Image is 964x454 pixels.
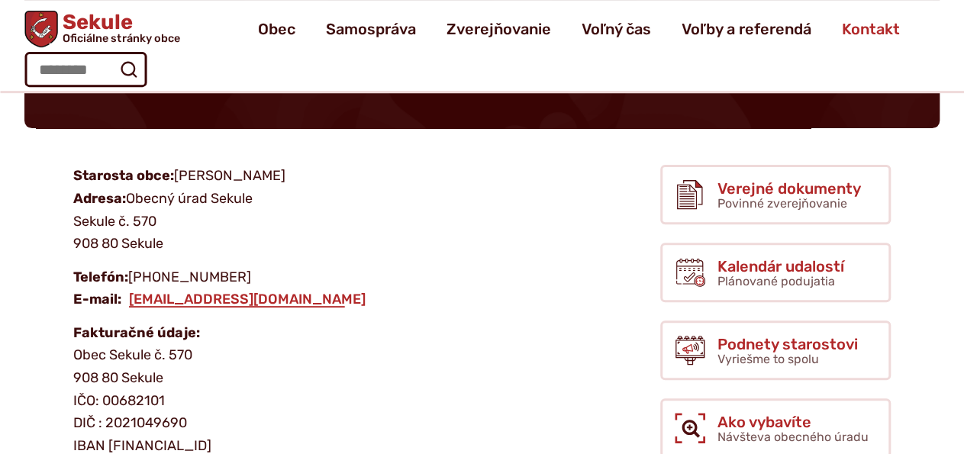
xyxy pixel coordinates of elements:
[717,336,858,353] span: Podnety starostovi
[24,11,179,47] a: Logo Sekule, prejsť na domovskú stránku.
[24,11,57,47] img: Prejsť na domovskú stránku
[73,165,615,256] p: [PERSON_NAME] Obecný úrad Sekule Sekule č. 570 908 80 Sekule
[582,8,651,50] a: Voľný čas
[73,167,174,184] strong: Starosta obce:
[73,324,200,341] strong: Fakturačné údaje:
[73,269,128,285] strong: Telefón:
[717,414,869,430] span: Ako vybavíte
[57,12,179,44] span: Sekule
[682,8,811,50] a: Voľby a referendá
[73,190,126,207] strong: Adresa:
[842,8,900,50] a: Kontakt
[660,165,891,224] a: Verejné dokumenty Povinné zverejňovanie
[660,320,891,380] a: Podnety starostovi Vyriešme to spolu
[447,8,551,50] a: Zverejňovanie
[258,8,295,50] a: Obec
[717,430,869,444] span: Návšteva obecného úradu
[73,291,121,307] strong: E-mail:
[73,266,615,311] p: [PHONE_NUMBER]
[326,8,416,50] a: Samospráva
[717,274,835,288] span: Plánované podujatia
[717,352,819,366] span: Vyriešme to spolu
[717,196,847,211] span: Povinné zverejňovanie
[660,243,891,302] a: Kalendár udalostí Plánované podujatia
[127,291,367,307] a: [EMAIL_ADDRESS][DOMAIN_NAME]
[717,258,844,275] span: Kalendár udalostí
[63,33,180,43] span: Oficiálne stránky obce
[717,180,861,197] span: Verejné dokumenty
